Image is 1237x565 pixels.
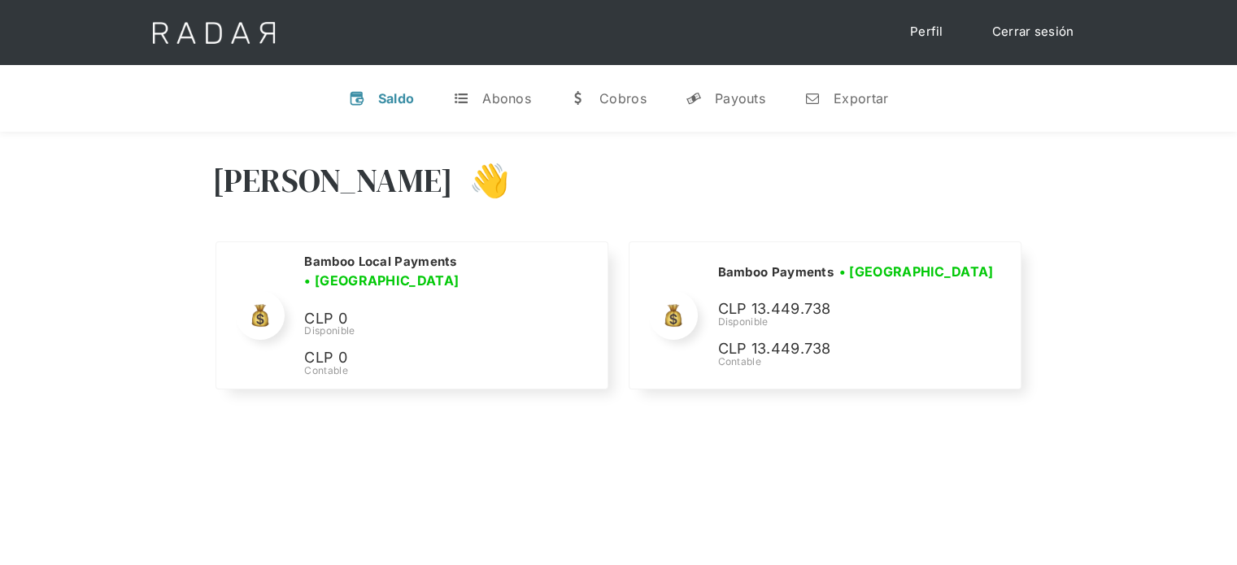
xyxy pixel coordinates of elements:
p: CLP 13.449.738 [717,298,961,321]
p: CLP 0 [304,346,548,370]
div: Contable [717,354,999,369]
div: Disponible [717,315,999,329]
p: CLP 13.449.738 [717,337,961,361]
div: Cobros [599,90,647,106]
div: v [349,90,365,106]
div: Saldo [378,90,415,106]
p: CLP 0 [304,307,548,331]
div: Exportar [834,90,888,106]
a: Perfil [894,16,960,48]
div: Contable [304,363,587,378]
h2: Bamboo Local Payments [304,254,456,270]
div: y [686,90,702,106]
div: n [804,90,821,106]
div: Abonos [482,90,531,106]
div: Payouts [715,90,765,106]
div: Disponible [304,324,587,338]
div: t [453,90,469,106]
h2: Bamboo Payments [717,264,834,280]
h3: [PERSON_NAME] [212,160,454,201]
h3: 👋 [453,160,510,201]
h3: • [GEOGRAPHIC_DATA] [839,262,994,281]
h3: • [GEOGRAPHIC_DATA] [304,271,459,290]
a: Cerrar sesión [976,16,1091,48]
div: w [570,90,586,106]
